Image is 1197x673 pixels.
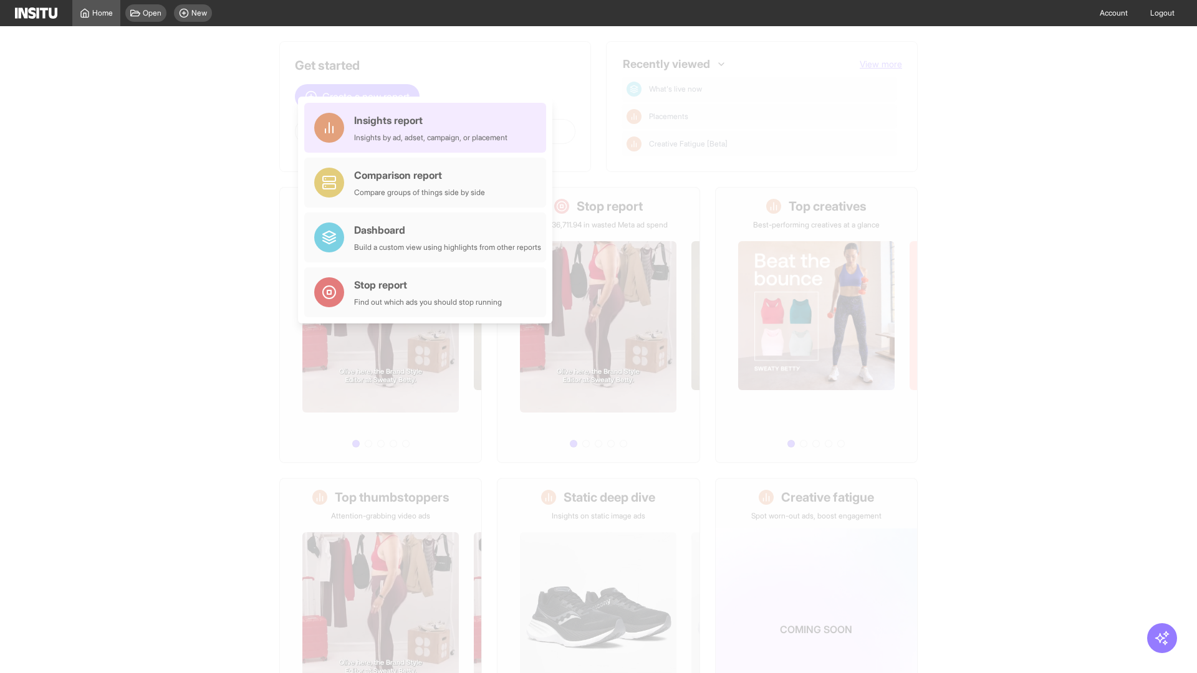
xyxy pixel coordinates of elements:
[354,113,507,128] div: Insights report
[354,133,507,143] div: Insights by ad, adset, campaign, or placement
[92,8,113,18] span: Home
[15,7,57,19] img: Logo
[354,188,485,198] div: Compare groups of things side by side
[354,222,541,237] div: Dashboard
[143,8,161,18] span: Open
[354,168,485,183] div: Comparison report
[354,297,502,307] div: Find out which ads you should stop running
[354,277,502,292] div: Stop report
[191,8,207,18] span: New
[354,242,541,252] div: Build a custom view using highlights from other reports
